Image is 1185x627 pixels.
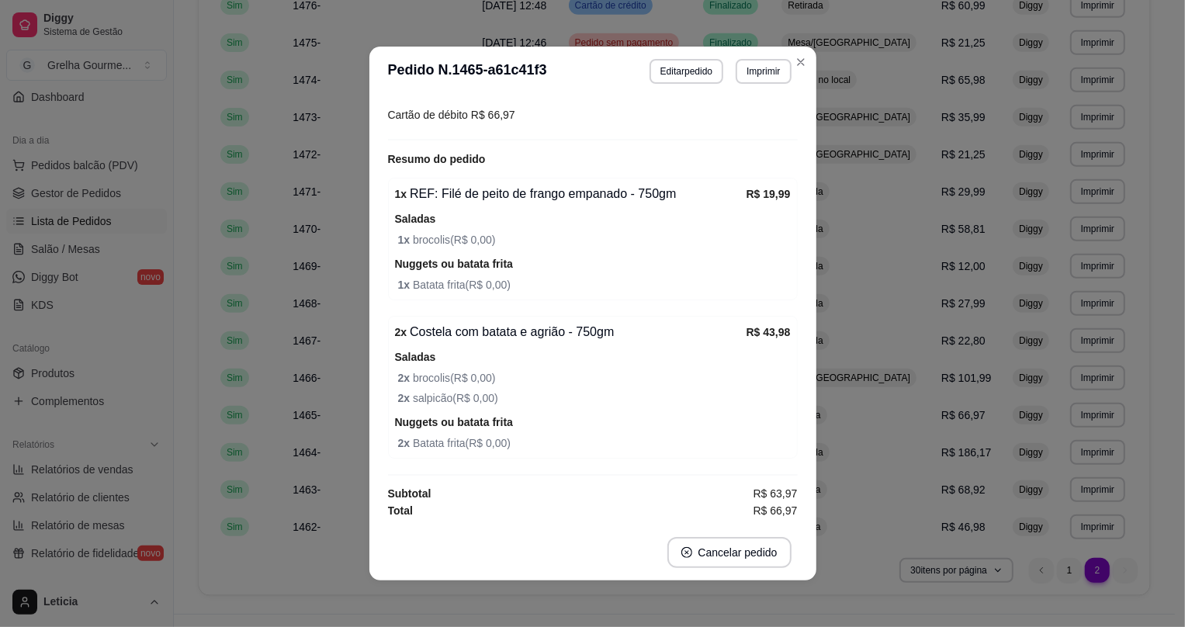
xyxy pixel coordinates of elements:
[398,372,413,384] strong: 2 x
[754,485,798,502] span: R$ 63,97
[395,416,513,428] strong: Nuggets ou batata frita
[650,59,723,84] button: Editarpedido
[388,487,431,500] strong: Subtotal
[398,231,791,248] span: brocolis ( R$ 0,00 )
[388,153,486,165] strong: Resumo do pedido
[395,258,513,270] strong: Nuggets ou batata frita
[398,279,413,291] strong: 1 x
[754,502,798,519] span: R$ 66,97
[681,547,692,558] span: close-circle
[398,437,413,449] strong: 2 x
[388,504,413,517] strong: Total
[395,213,436,225] strong: Saladas
[395,351,436,363] strong: Saladas
[398,276,791,293] span: Batata frita ( R$ 0,00 )
[395,323,747,341] div: Costela com batata e agrião - 750gm
[388,59,547,84] h3: Pedido N. 1465-a61c41f3
[398,369,791,386] span: brocolis ( R$ 0,00 )
[788,50,813,74] button: Close
[398,392,413,404] strong: 2 x
[398,234,413,246] strong: 1 x
[747,326,791,338] strong: R$ 43,98
[736,59,791,84] button: Imprimir
[398,435,791,452] span: Batata frita ( R$ 0,00 )
[667,537,792,568] button: close-circleCancelar pedido
[468,109,515,121] span: R$ 66,97
[388,109,469,121] span: Cartão de débito
[747,188,791,200] strong: R$ 19,99
[395,326,407,338] strong: 2 x
[398,390,791,407] span: salpicão ( R$ 0,00 )
[395,185,747,203] div: REF: Filé de peito de frango empanado - 750gm
[395,188,407,200] strong: 1 x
